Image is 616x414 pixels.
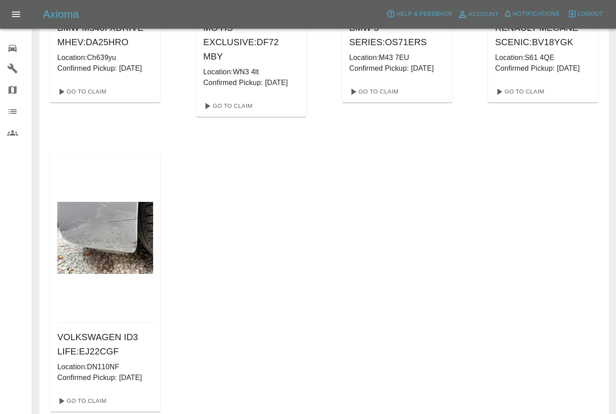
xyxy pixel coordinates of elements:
h6: BMW M340I XDRIVE MHEV : DA25HRO [57,21,153,49]
span: Account [469,9,499,20]
a: Go To Claim [54,85,109,99]
h6: RENAULT MEGANE SCENIC : BV18YGK [495,21,591,49]
span: Help & Feedback [396,9,452,19]
p: Location: DN110NF [57,362,153,372]
p: Location: WN3 4lt [203,67,299,77]
p: Confirmed Pickup: [DATE] [203,77,299,88]
p: Confirmed Pickup: [DATE] [349,63,445,74]
span: Notifications [513,9,560,19]
button: Help & Feedback [384,7,454,21]
h5: Axioma [43,7,79,21]
button: Open drawer [5,4,27,25]
h6: BMW 3 SERIES : OS71ERS [349,21,445,49]
p: Confirmed Pickup: [DATE] [495,63,591,74]
p: Location: Ch639yu [57,52,153,63]
a: Go To Claim [492,85,547,99]
button: Notifications [501,7,562,21]
h6: MG HS EXCLUSIVE : DF72 MBY [203,21,299,64]
p: Location: M43 7EU [349,52,445,63]
a: Go To Claim [346,85,401,99]
p: Confirmed Pickup: [DATE] [57,63,153,74]
span: Logout [577,9,603,19]
button: Logout [565,7,605,21]
p: Location: S61 4QE [495,52,591,63]
a: Go To Claim [200,99,255,113]
h6: VOLKSWAGEN ID3 LIFE : EJ22CGF [57,330,153,359]
a: Account [455,7,501,21]
p: Confirmed Pickup: [DATE] [57,372,153,383]
a: Go To Claim [54,394,109,408]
